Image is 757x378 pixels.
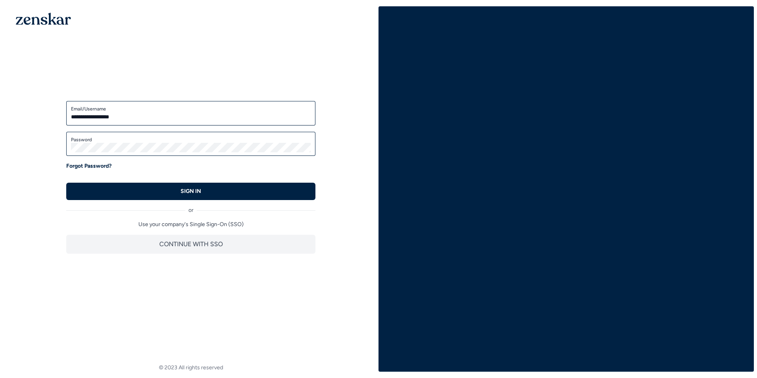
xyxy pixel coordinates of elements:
button: SIGN IN [66,183,315,200]
label: Email/Username [71,106,311,112]
div: or [66,200,315,214]
p: Use your company's Single Sign-On (SSO) [66,221,315,228]
label: Password [71,137,311,143]
footer: © 2023 All rights reserved [3,364,378,372]
p: SIGN IN [181,187,201,195]
button: CONTINUE WITH SSO [66,235,315,254]
a: Forgot Password? [66,162,112,170]
img: 1OGAJ2xQqyY4LXKgY66KYq0eOWRCkrZdAb3gUhuVAqdWPZE9SRJmCz+oDMSn4zDLXe31Ii730ItAGKgCKgCCgCikA4Av8PJUP... [16,13,71,25]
